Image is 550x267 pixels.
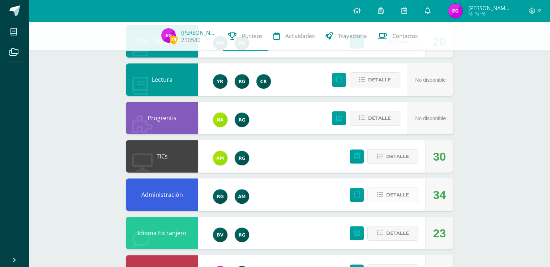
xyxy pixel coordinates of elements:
img: 24ef3269677dd7dd963c57b86ff4a022.png [235,113,249,127]
img: 20561ef50663017ad790e50a505bc7da.png [448,4,462,18]
span: Detalle [368,73,391,86]
button: Detalle [350,111,400,126]
img: 24ef3269677dd7dd963c57b86ff4a022.png [235,151,249,165]
span: No disponible [415,115,446,121]
span: Detalle [386,150,409,163]
img: 35a337993bdd6a3ef9ef2b9abc5596bd.png [213,113,227,127]
span: No disponible [415,77,446,83]
div: Progrentis [126,102,198,134]
button: Detalle [367,149,418,164]
span: Mi Perfil [468,11,511,17]
a: Contactos [372,22,423,51]
div: Lectura [126,63,198,96]
div: 23 [433,217,446,250]
a: Actividades [268,22,320,51]
img: 24ef3269677dd7dd963c57b86ff4a022.png [213,189,227,204]
a: Trayectoria [320,22,372,51]
img: 20561ef50663017ad790e50a505bc7da.png [161,28,176,43]
img: 24ef3269677dd7dd963c57b86ff4a022.png [235,228,249,242]
img: fb2ca82e8de93e60a5b7f1e46d7c79f5.png [213,151,227,165]
button: Detalle [367,226,418,241]
div: Administración [126,178,198,211]
button: Detalle [367,187,418,202]
a: Punteos [223,22,268,51]
div: Idioma Extranjero [126,217,198,249]
span: Punteos [242,32,263,40]
button: Detalle [350,72,400,87]
span: [PERSON_NAME] de [PERSON_NAME] [468,4,511,12]
span: Detalle [386,226,409,240]
span: Actividades [285,32,315,40]
span: 29 [170,35,178,44]
span: Detalle [368,111,391,125]
img: e534704a03497a621ce20af3abe0ca0c.png [256,74,271,89]
span: Trayectoria [338,32,367,40]
a: [PERSON_NAME] [181,29,217,36]
div: 30 [433,140,446,173]
span: Contactos [392,32,418,40]
img: 07bdc07b5f7a5bb3996481c5c7550e72.png [213,228,227,242]
span: Detalle [386,188,409,202]
img: 6e92675d869eb295716253c72d38e6e7.png [235,189,249,204]
img: 24ef3269677dd7dd963c57b86ff4a022.png [235,74,249,89]
div: TICs [126,140,198,173]
div: 34 [433,179,446,211]
a: 230580 [181,36,201,44]
img: 765d7ba1372dfe42393184f37ff644ec.png [213,74,227,89]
